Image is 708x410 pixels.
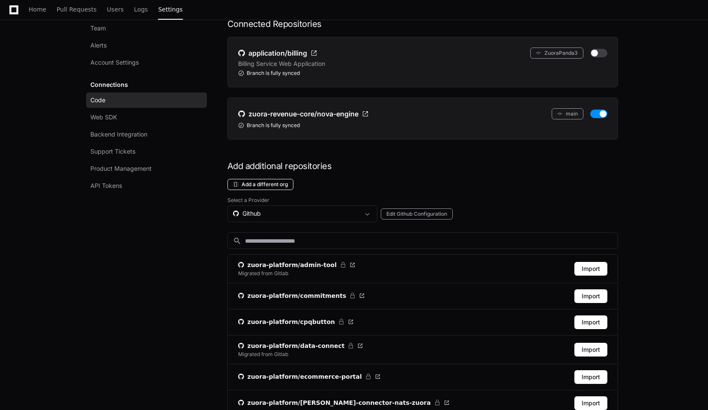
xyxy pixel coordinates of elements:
span: API Tokens [90,181,122,190]
a: zuora-platform/cpqbutton [238,318,354,326]
div: Branch is fully synced [238,122,607,129]
button: ZuoraPanda3 [530,48,583,59]
a: zuora-platform/[PERSON_NAME]-connector-nats-zuora [238,398,450,407]
a: Backend Integration [86,127,207,142]
p: Billing Service Web Application [238,59,325,68]
span: Settings [158,7,182,12]
span: zuora-platform/[PERSON_NAME]-connector-nats-zuora [248,398,431,407]
span: application/billing [248,48,307,58]
button: Import [574,370,607,384]
a: application/billing [238,48,317,59]
span: Web SDK [90,113,117,122]
a: Account Settings [86,55,207,70]
span: Account Settings [90,58,139,67]
a: zuora-platform/ecommerce-portal [238,372,381,381]
a: Alerts [86,38,207,53]
a: Team [86,21,207,36]
mat-icon: search [233,237,242,245]
span: zuora-platform/cpqbutton [248,318,335,326]
button: Import [574,262,607,276]
a: zuora-revenue-core/nova-engine [238,108,369,119]
label: Select a Provider [227,197,618,204]
button: Add a different org [227,179,293,190]
button: Import [574,315,607,329]
a: zuora-platform/commitments [238,291,365,300]
button: Import [574,343,607,357]
span: Home [29,7,46,12]
span: Users [107,7,124,12]
button: Import [574,396,607,410]
div: Github [233,209,360,218]
span: zuora-revenue-core/nova-engine [248,109,358,119]
span: zuora-platform/ecommerce-portal [248,372,362,381]
button: Edit Github Configuration [381,208,453,220]
span: zuora-platform/admin-tool [248,261,337,269]
span: Backend Integration [90,130,147,139]
h1: Connected Repositories [227,18,618,30]
span: zuora-platform/commitments [248,291,347,300]
div: Migrated from Gitlab [238,351,288,358]
button: main [552,108,583,119]
a: API Tokens [86,178,207,193]
span: Team [90,24,106,33]
a: Web SDK [86,110,207,125]
a: Product Management [86,161,207,176]
button: Import [574,289,607,303]
a: Code [86,92,207,108]
span: Pull Requests [57,7,96,12]
a: zuora-platform/data-connect [238,342,364,350]
div: Branch is fully synced [238,70,607,77]
h1: Add additional repositories [227,160,618,172]
span: Product Management [90,164,152,173]
a: Support Tickets [86,144,207,159]
a: zuora-platform/admin-tool [238,261,356,269]
div: Migrated from Gitlab [238,270,288,277]
span: Support Tickets [90,147,135,156]
span: Logs [134,7,148,12]
span: Code [90,96,105,104]
span: zuora-platform/data-connect [248,342,345,350]
span: Alerts [90,41,107,50]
